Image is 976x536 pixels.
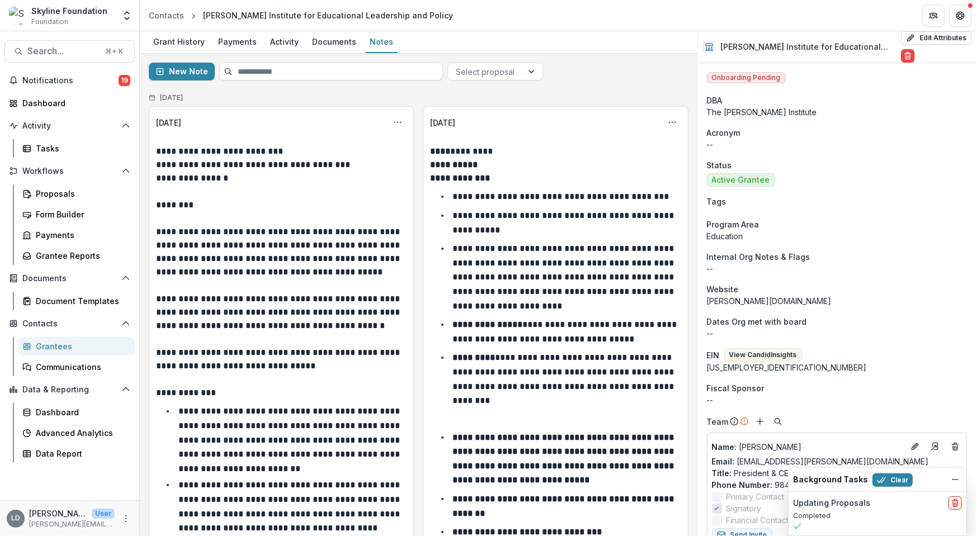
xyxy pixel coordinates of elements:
[707,251,810,263] span: Internal Org Notes & Flags
[149,31,209,53] a: Grant History
[92,509,115,519] p: User
[707,263,967,274] p: --
[707,219,760,230] span: Program Area
[160,94,183,102] h2: [DATE]
[707,196,727,207] span: Tags
[707,416,729,428] p: Team
[36,406,126,418] div: Dashboard
[11,515,20,522] div: Lisa Dinh
[4,94,135,112] a: Dashboard
[753,415,767,428] button: Add
[36,361,126,373] div: Communications
[707,382,765,394] span: Fiscal Sponsor
[712,175,770,185] span: Active Grantee
[712,467,962,479] p: President & CEO
[214,34,261,50] div: Payments
[149,10,184,21] div: Contacts
[793,511,962,521] p: Completed
[793,499,870,508] h2: Updating Proposals
[119,4,135,27] button: Open entity switcher
[663,113,681,131] button: Options
[18,358,135,376] a: Communications
[724,348,802,362] button: View CandidInsights
[4,162,135,180] button: Open Workflows
[31,5,107,17] div: Skyline Foundation
[18,139,135,158] a: Tasks
[149,34,209,50] div: Grant History
[873,473,913,487] button: Clear
[18,424,135,442] a: Advanced Analytics
[949,496,962,510] button: delete
[949,473,962,486] button: Dismiss
[36,295,126,307] div: Document Templates
[308,31,361,53] a: Documents
[901,31,972,45] button: Edit Attributes
[9,7,27,25] img: Skyline Foundation
[712,441,904,453] a: Name: [PERSON_NAME]
[707,72,786,83] span: Onboarding Pending
[22,385,117,395] span: Data & Reporting
[22,167,117,176] span: Workflows
[36,250,126,262] div: Grantee Reports
[36,229,126,241] div: Payments
[22,274,117,283] span: Documents
[36,448,126,459] div: Data Report
[707,394,967,406] div: --
[119,75,130,86] span: 19
[712,457,735,466] span: Email:
[712,479,962,491] p: 984.377.5200
[103,45,125,58] div: ⌘ + K
[18,184,135,203] a: Proposals
[18,205,135,224] a: Form Builder
[949,4,972,27] button: Get Help
[144,7,188,23] a: Contacts
[707,139,967,150] p: --
[214,31,261,53] a: Payments
[922,4,945,27] button: Partners
[4,40,135,63] button: Search...
[712,456,929,467] a: Email: [EMAIL_ADDRESS][PERSON_NAME][DOMAIN_NAME]
[720,42,897,52] h2: [PERSON_NAME] Institute for Educational Leadership and Policy
[18,292,135,310] a: Document Templates
[926,438,944,456] a: Go to contact
[949,440,962,453] button: Deletes
[36,188,126,200] div: Proposals
[901,49,914,63] button: Delete
[707,106,967,118] div: The [PERSON_NAME] Institute
[365,31,398,53] a: Notes
[707,159,732,171] span: Status
[707,328,967,339] p: --
[4,117,135,135] button: Open Activity
[308,34,361,50] div: Documents
[712,442,737,452] span: Name :
[22,319,117,329] span: Contacts
[727,514,789,526] span: Financial Contact
[18,403,135,421] a: Dashboard
[430,117,455,129] div: [DATE]
[18,246,135,265] a: Grantee Reports
[712,441,904,453] p: [PERSON_NAME]
[707,296,832,306] a: [PERSON_NAME][DOMAIN_NAME]
[119,512,133,525] button: More
[707,349,720,361] p: EIN
[36,208,126,220] div: Form Builder
[707,316,807,328] span: Dates Org met with board
[36,427,126,439] div: Advanced Analytics
[712,468,732,478] span: Title :
[707,127,741,139] span: Acronym
[22,121,117,131] span: Activity
[144,7,458,23] nav: breadcrumb
[22,76,119,86] span: Notifications
[203,10,453,21] div: [PERSON_NAME] Institute for Educational Leadership and Policy
[4,315,135,333] button: Open Contacts
[4,381,135,399] button: Open Data & Reporting
[22,97,126,109] div: Dashboard
[712,480,773,490] span: Phone Number :
[266,34,303,50] div: Activity
[727,491,785,502] span: Primary Contact
[707,283,739,295] span: Website
[18,226,135,244] a: Payments
[29,507,87,519] p: [PERSON_NAME]
[389,113,407,131] button: Options
[18,444,135,463] a: Data Report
